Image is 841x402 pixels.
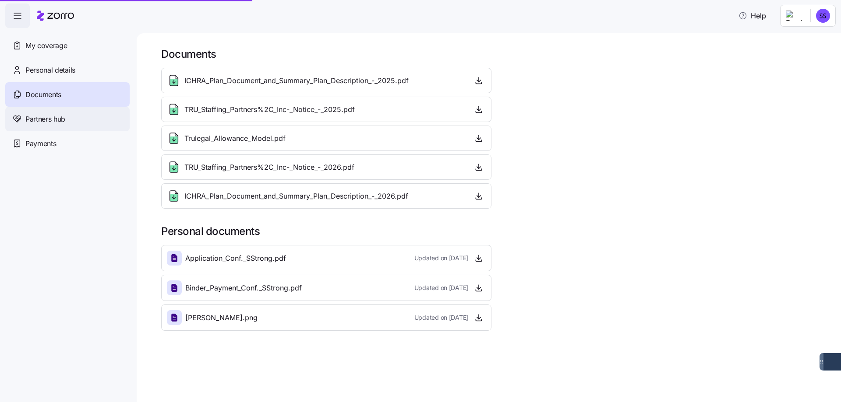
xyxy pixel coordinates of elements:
span: ICHRA_Plan_Document_and_Summary_Plan_Description_-_2025.pdf [184,75,409,86]
span: TRU_Staffing_Partners%2C_Inc-_Notice_-_2025.pdf [184,104,355,115]
span: [PERSON_NAME].png [185,312,258,323]
a: Personal details [5,58,130,82]
span: Partners hub [25,114,65,125]
span: My coverage [25,40,67,51]
a: My coverage [5,33,130,58]
span: Trulegal_Allowance_Model.pdf [184,133,286,144]
span: Payments [25,138,56,149]
span: Documents [25,89,61,100]
h1: Personal documents [161,224,829,238]
h1: Documents [161,47,829,61]
img: 38076feb32477f5810353c5cd14fe8ea [816,9,830,23]
span: Help [739,10,766,21]
img: Employer logo [786,10,803,21]
span: TRU_Staffing_Partners%2C_Inc-_Notice_-_2026.pdf [184,162,354,173]
span: Binder_Payment_Conf._SStrong.pdf [185,283,302,294]
span: ICHRA_Plan_Document_and_Summary_Plan_Description_-_2026.pdf [184,191,408,202]
span: Updated on [DATE] [414,313,468,322]
a: Documents [5,82,130,107]
a: Partners hub [5,107,130,131]
button: Help [731,7,773,24]
span: Personal details [25,65,75,76]
span: Application_Conf._SStrong.pdf [185,253,286,264]
span: Updated on [DATE] [414,254,468,262]
span: Updated on [DATE] [414,283,468,292]
a: Payments [5,131,130,156]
